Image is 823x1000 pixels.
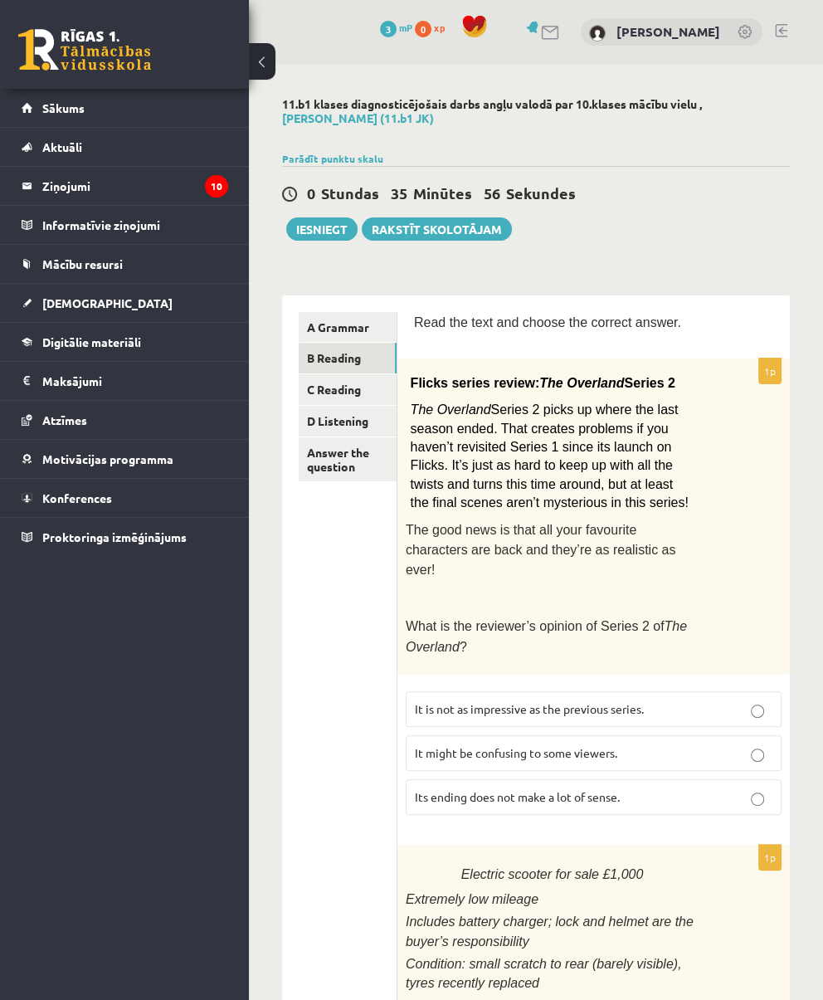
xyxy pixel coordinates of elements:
h2: 11.b1 klases diagnosticējošais darbs angļu valodā par 10.klases mācību vielu , [282,97,790,125]
legend: Ziņojumi [42,167,228,205]
legend: Informatīvie ziņojumi [42,206,228,244]
span: Series 2 picks up where the last season ended. That creates problems if you haven’t revisited Ser... [411,402,689,510]
span: Extremely low mileage [406,892,538,906]
span: Aktuāli [42,139,82,154]
span: 0 [415,21,431,37]
a: Rakstīt skolotājam [362,217,512,241]
a: Mācību resursi [22,245,228,283]
span: Flicks series review: [411,376,540,390]
span: [DEMOGRAPHIC_DATA] [42,295,173,310]
a: Digitālie materiāli [22,323,228,361]
a: Maksājumi [22,362,228,400]
span: The Overland [411,402,491,417]
img: Maksims Baltais [589,25,606,41]
span: Mācību resursi [42,256,123,271]
a: B Reading [299,343,397,373]
span: Sekundes [506,183,576,202]
span: Sākums [42,100,85,115]
span: Includes battery charger; lock and helmet are the buyer’s responsibility [406,915,694,948]
a: Answer the question [299,437,397,482]
a: 3 mP [380,21,412,34]
span: Atzīmes [42,412,87,427]
span: 0 [307,183,315,202]
span: Minūtes [413,183,472,202]
span: What is the reviewer’s opinion of Series 2 of ? [406,619,687,653]
a: Rīgas 1. Tālmācības vidusskola [18,29,151,71]
input: Its ending does not make a lot of sense. [751,793,764,806]
span: Motivācijas programma [42,451,173,466]
a: Aktuāli [22,128,228,166]
span: Konferences [42,490,112,505]
span: mP [399,21,412,34]
span: Its ending does not make a lot of sense. [415,789,620,804]
p: 1p [758,358,782,384]
a: [DEMOGRAPHIC_DATA] [22,284,228,322]
p: 1p [758,844,782,871]
span: Proktoringa izmēģinājums [42,529,187,544]
span: Condition: small scratch to rear (barely visible), tyres recently replaced [406,957,682,990]
span: The Overland [406,619,687,653]
a: Parādīt punktu skalu [282,152,383,165]
a: Motivācijas programma [22,440,228,478]
a: D Listening [299,406,397,437]
a: [PERSON_NAME] [616,23,720,40]
span: It is not as impressive as the previous series. [415,701,644,716]
span: 56 [484,183,500,202]
span: Stundas [321,183,379,202]
input: It might be confusing to some viewers. [751,749,764,762]
span: Read the text and choose the correct answer. [414,315,681,329]
a: Ziņojumi10 [22,167,228,205]
span: Digitālie materiāli [42,334,141,349]
button: Iesniegt [286,217,358,241]
span: 3 [380,21,397,37]
a: Sākums [22,89,228,127]
span: Series 2 [624,376,674,390]
span: The Overland [539,376,624,390]
span: The good news is that all your favourite characters are back and they’re as realistic as ever! [406,523,675,578]
a: Konferences [22,479,228,517]
a: Informatīvie ziņojumi [22,206,228,244]
legend: Maksājumi [42,362,228,400]
a: Atzīmes [22,401,228,439]
a: 0 xp [415,21,453,34]
a: Proktoringa izmēģinājums [22,518,228,556]
a: C Reading [299,374,397,405]
span: 35 [391,183,407,202]
input: It is not as impressive as the previous series. [751,705,764,718]
i: 10 [205,175,228,198]
span: It might be confusing to some viewers. [415,745,617,760]
a: A Grammar [299,312,397,343]
span: xp [434,21,445,34]
a: [PERSON_NAME] (11.b1 JK) [282,110,434,125]
span: Electric scooter for sale £1,000 [461,867,644,881]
